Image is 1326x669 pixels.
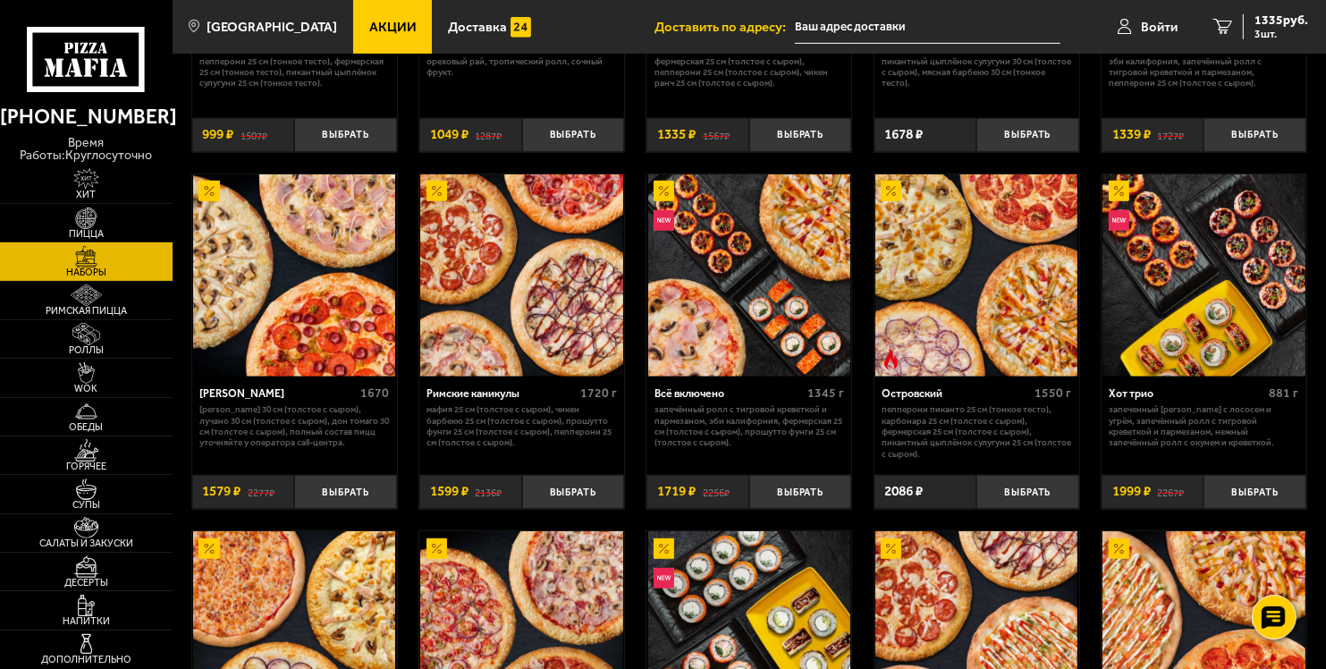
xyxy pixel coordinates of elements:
p: Пепперони 25 см (тонкое тесто), Фермерская 25 см (тонкое тесто), Пикантный цыплёнок сулугуни 25 с... [199,56,389,89]
span: 1335 руб. [1254,14,1308,27]
span: 999 ₽ [202,128,233,141]
span: [GEOGRAPHIC_DATA] [207,21,337,34]
s: 1287 ₽ [475,128,502,141]
img: Новинка [1109,210,1129,231]
button: Выбрать [522,475,625,509]
button: Выбрать [1204,475,1306,509]
a: АкционныйНовинкаВсё включено [646,174,851,377]
button: Выбрать [976,118,1079,152]
img: Акционный [198,181,219,201]
a: АкционныйОстрое блюдоОстровский [874,174,1079,377]
p: Пикантный цыплёнок сулугуни 30 см (толстое с сыром), Мясная Барбекю 30 см (тонкое тесто). [882,56,1071,89]
span: 1719 ₽ [657,485,696,498]
div: Островский [882,387,1030,401]
img: Акционный [1109,538,1129,559]
img: 15daf4d41897b9f0e9f617042186c801.svg [511,17,531,38]
img: Хот трио [1102,174,1305,377]
img: Острое блюдо [881,349,901,369]
button: Выбрать [294,475,397,509]
span: 3 шт. [1254,29,1308,39]
img: Акционный [654,538,674,559]
p: Мафия 25 см (толстое с сыром), Чикен Барбекю 25 см (толстое с сыром), Прошутто Фунги 25 см (толст... [427,404,616,448]
button: Выбрать [749,118,852,152]
span: 881 г [1270,385,1299,401]
button: Выбрать [1204,118,1306,152]
span: Доставить по адресу: [655,21,795,34]
p: Пепперони Пиканто 25 см (тонкое тесто), Карбонара 25 см (толстое с сыром), Фермерская 25 см (толс... [882,404,1071,460]
p: Запеченный [PERSON_NAME] с лососем и угрём, Запечённый ролл с тигровой креветкой и пармезаном, Не... [1109,404,1298,448]
span: Доставка [448,21,507,34]
span: 1720 г [580,385,617,401]
a: АкционныйРимские каникулы [419,174,624,377]
img: Акционный [654,181,674,201]
span: 1579 ₽ [202,485,241,498]
a: АкционныйХет Трик [192,174,397,377]
img: Новинка [654,568,674,589]
s: 1727 ₽ [1157,128,1184,141]
img: Акционный [881,538,901,559]
span: 1599 ₽ [430,485,469,498]
span: 1339 ₽ [1112,128,1151,141]
div: [PERSON_NAME] [199,387,356,401]
span: 2086 ₽ [884,485,923,498]
p: Запечённый ролл с тигровой креветкой и пармезаном, Эби Калифорния, Фермерская 25 см (толстое с сы... [655,404,844,448]
img: Акционный [198,538,219,559]
span: 1345 г [807,385,844,401]
img: Акционный [1109,181,1129,201]
s: 1567 ₽ [703,128,730,141]
img: Акционный [427,181,447,201]
span: Войти [1141,21,1178,34]
p: Ореховый рай, Тропический ролл, Сочный фрукт. [427,56,616,79]
div: Хот трио [1109,387,1264,401]
img: Хет Трик [193,174,395,377]
s: 1507 ₽ [241,128,267,141]
span: 1550 г [1035,385,1071,401]
span: 1678 ₽ [884,128,923,141]
img: Акционный [427,538,447,559]
img: Островский [875,174,1077,377]
button: Выбрать [976,475,1079,509]
img: Акционный [881,181,901,201]
img: Новинка [654,210,674,231]
span: 1999 ₽ [1112,485,1151,498]
s: 2267 ₽ [1157,485,1184,498]
span: Россия, Санкт-Петербург, улица Демьяна Бедного, 24к3 [795,11,1060,44]
button: Выбрать [749,475,852,509]
s: 2136 ₽ [475,485,502,498]
div: Всё включено [655,387,803,401]
span: 1670 [360,385,389,401]
p: [PERSON_NAME] 30 см (толстое с сыром), Лучано 30 см (толстое с сыром), Дон Томаго 30 см (толстое ... [199,404,389,448]
div: Римские каникулы [427,387,575,401]
s: 2277 ₽ [248,485,274,498]
input: Ваш адрес доставки [795,11,1060,44]
img: Всё включено [648,174,850,377]
s: 2256 ₽ [703,485,730,498]
p: Фермерская 25 см (толстое с сыром), Пепперони 25 см (толстое с сыром), Чикен Ранч 25 см (толстое ... [655,56,844,89]
span: 1335 ₽ [657,128,696,141]
button: Выбрать [522,118,625,152]
p: Эби Калифорния, Запечённый ролл с тигровой креветкой и пармезаном, Пепперони 25 см (толстое с сыр... [1109,56,1298,89]
img: Римские каникулы [420,174,622,377]
span: 1049 ₽ [430,128,469,141]
a: АкционныйНовинкаХот трио [1102,174,1306,377]
button: Выбрать [294,118,397,152]
span: Акции [369,21,417,34]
